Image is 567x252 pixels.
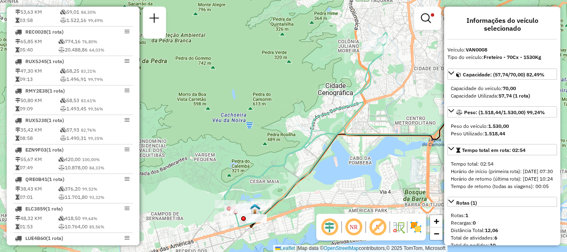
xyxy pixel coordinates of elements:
[25,235,46,241] span: LUE4B60
[125,29,130,34] em: Opções
[60,75,131,83] td: 1.496,91
[447,106,557,117] a: Peso: (1.518,44/1.530,00) 99,24%
[125,235,130,240] em: Opções
[47,176,64,182] span: (1 Rota)
[46,29,64,35] span: (1 Rota)
[46,147,64,153] span: (1 Rota)
[15,193,58,201] td: 07:01
[15,214,58,223] td: 48,32 KM
[273,245,447,252] div: Map data © contributors,© 2025 TomTom, Microsoft
[451,219,554,227] div: Recargas:
[47,117,64,123] span: (1 Rota)
[88,77,103,82] span: 99,79%
[447,69,557,80] a: Capacidade: (57,74/70,00) 82,49%
[451,227,554,234] div: Distância Total:
[451,160,554,168] div: Tempo total: 02:54
[15,244,58,252] td: 48,32 KM
[47,58,64,64] span: (1 Rota)
[451,123,509,129] span: Peso do veículo:
[88,106,103,112] span: 99,56%
[15,155,58,164] td: 55,67 KM
[249,203,260,214] img: UDC Recreio
[431,13,434,17] span: Filtro Ativo
[25,206,46,212] span: ELC3859
[81,10,96,15] span: 84,30%
[451,130,554,137] div: Peso Utilizado:
[15,16,60,24] td: 03:58
[409,220,423,234] img: Exibir/Ocultar setores
[15,164,58,172] td: 07:49
[82,186,97,192] span: 99,52%
[15,37,58,46] td: 65,85 KM
[15,126,60,134] td: 35,42 KM
[58,46,131,54] td: 20.488,86
[447,54,557,61] div: Tipo do veículo:
[58,155,131,164] td: 420,00
[368,217,388,237] span: Exibir rótulo
[60,126,131,134] td: 57,93
[58,185,131,193] td: 376,20
[125,117,130,122] em: Opções
[451,92,554,100] div: Capacidade Utilizada:
[25,117,47,123] span: RUX5J38
[15,8,60,16] td: 53,63 KM
[451,212,554,219] div: Rotas:
[58,37,131,46] td: 774,16
[58,244,131,252] td: 418,50
[125,176,130,181] em: Opções
[25,88,48,94] span: RMY2E38
[89,224,104,230] span: 85,56%
[60,16,131,24] td: 1.522,16
[25,58,47,64] span: RUX5J45
[451,183,554,190] div: Tempo de retorno (todas as viagens): 00:05
[451,175,554,183] div: Horário de retorno (última rota): [DATE] 10:24
[58,223,131,231] td: 10.764,00
[146,10,163,29] a: Nova sessão e pesquisa
[88,18,103,23] span: 99,49%
[434,228,439,239] span: −
[320,217,340,237] span: Ocultar deslocamento
[456,201,477,206] span: Rotas (1)
[499,93,530,99] strong: 57,74 (1 Rota)
[48,88,65,94] span: (1 Rota)
[296,245,298,251] span: |
[15,134,60,142] td: 08:58
[494,235,497,241] strong: 6
[25,147,46,153] span: EZN9F03
[430,228,442,240] a: Zoom out
[418,10,437,27] a: Exibir filtros
[46,235,63,241] span: (1 Rota)
[125,147,130,152] em: Opções
[60,96,131,105] td: 58,53
[46,206,63,212] span: (1 Rota)
[82,245,97,251] span: 99,64%
[25,176,47,182] span: QRE0B41
[125,59,130,64] em: Opções
[58,214,131,223] td: 418,50
[451,85,554,92] div: Capacidade do veículo:
[466,46,487,53] strong: VAN0008
[82,39,97,44] span: 76,80%
[392,220,405,234] img: Fluxo de ruas
[488,123,509,129] strong: 1.530,00
[82,216,97,221] span: 99,64%
[447,157,557,193] div: Tempo total em rota: 02:54
[451,242,554,249] div: Total de pedidos:
[503,85,516,91] strong: 70,00
[430,215,442,228] a: Zoom in
[60,105,131,113] td: 1.493,45
[58,193,131,201] td: 11.701,80
[464,109,545,115] span: Peso: (1.518,44/1.530,00) 99,24%
[15,46,58,54] td: 05:40
[15,75,60,83] td: 09:13
[324,245,359,251] a: OpenStreetMap
[462,147,525,153] span: Tempo total em rota: 02:54
[89,165,104,171] span: 84,33%
[275,245,295,251] a: Leaflet
[447,197,557,207] a: Rotas (1)
[451,168,554,175] div: Horário de início (primeira rota): [DATE] 07:30
[25,29,46,35] span: REC0028
[89,195,104,200] span: 93,32%
[451,234,554,242] div: Total de atividades:
[81,127,96,133] span: 82,76%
